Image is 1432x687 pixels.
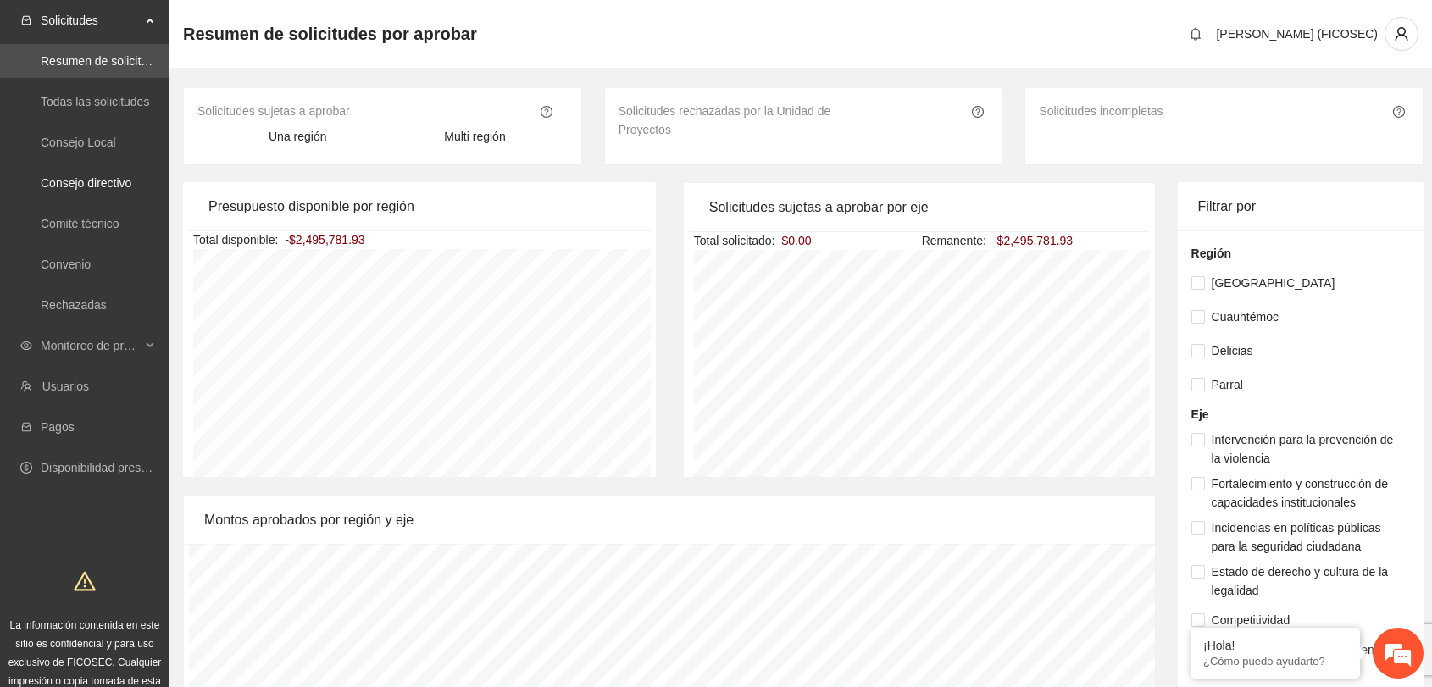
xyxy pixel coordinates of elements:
[183,20,477,47] span: Resumen de solicitudes por aprobar
[41,95,149,108] a: Todas las solicitudes
[1389,102,1409,122] button: question-circle
[269,130,327,143] span: Una región
[193,230,278,249] article: Total disponible:
[1205,341,1260,360] span: Delicias
[1205,474,1410,512] span: Fortalecimiento y construcción de capacidades institucionales
[694,231,775,250] article: Total solicitado:
[1205,518,1410,556] span: Incidencias en políticas públicas para la seguridad ciudadana
[1205,430,1410,468] span: Intervención para la prevención de la violencia
[1039,104,1163,118] span: Solicitudes incompletas
[1182,20,1209,47] button: bell
[536,102,557,122] button: question-circle
[1390,106,1408,118] span: question-circle
[41,176,131,190] a: Consejo directivo
[41,329,141,363] span: Monitoreo de proyectos
[1191,407,1209,421] strong: Eje
[1385,17,1418,51] button: user
[1205,307,1285,326] span: Cuauhtémoc
[782,231,812,250] article: $0.00
[922,231,986,250] article: Remanente:
[41,420,75,434] a: Pagos
[74,570,96,592] span: warning
[204,496,1135,544] div: Montos aprobados por región y eje
[208,182,630,230] div: Presupuesto disponible por región
[619,104,831,136] span: Solicitudes rechazadas por la Unidad de Proyectos
[1203,639,1347,652] div: ¡Hola!
[41,3,141,37] span: Solicitudes
[969,106,987,118] span: question-circle
[968,102,988,122] button: question-circle
[41,258,91,271] a: Convenio
[1205,562,1410,600] span: Estado de derecho y cultura de la legalidad
[1205,274,1342,292] span: [GEOGRAPHIC_DATA]
[1198,182,1403,230] div: Filtrar por
[1385,26,1418,42] span: user
[41,217,119,230] a: Comité técnico
[1191,247,1231,260] strong: Región
[41,298,107,312] a: Rechazadas
[1183,27,1208,41] span: bell
[41,461,186,474] a: Disponibilidad presupuestal
[537,106,556,118] span: question-circle
[20,14,32,26] span: inbox
[41,136,116,149] a: Consejo Local
[709,183,1130,231] div: Solicitudes sujetas a aprobar por eje
[993,231,1073,250] article: -$2,495,781.93
[444,130,505,143] span: Multi región
[41,54,231,68] a: Resumen de solicitudes por aprobar
[20,340,32,352] span: eye
[197,104,350,118] span: Solicitudes sujetas a aprobar
[1205,375,1250,394] span: Parral
[1203,655,1347,668] p: ¿Cómo puedo ayudarte?
[285,230,364,249] article: -$2,495,781.93
[1205,611,1297,629] span: Competitividad
[1216,27,1378,41] span: [PERSON_NAME] (FICOSEC)
[42,380,89,393] a: Usuarios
